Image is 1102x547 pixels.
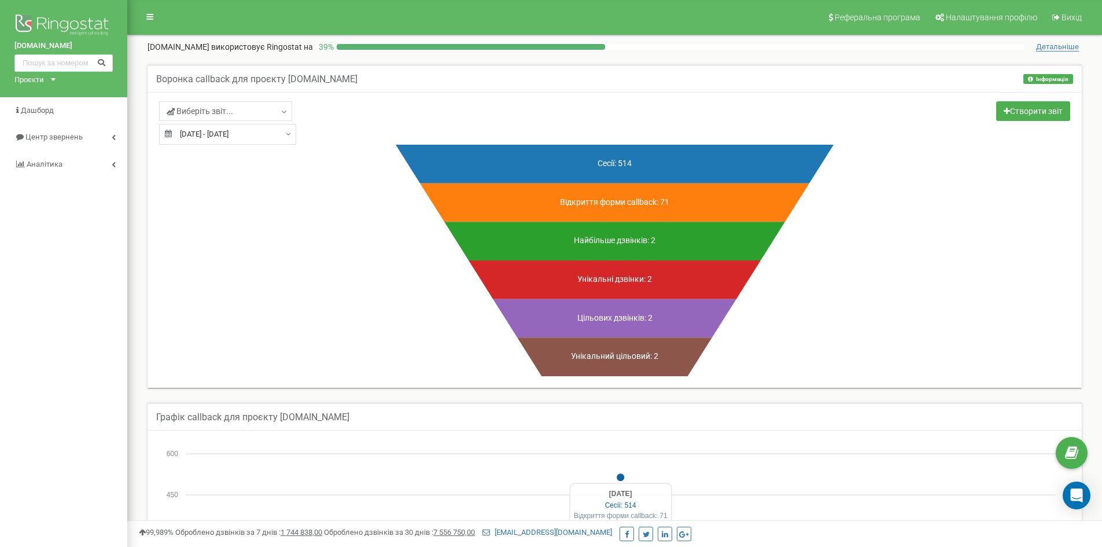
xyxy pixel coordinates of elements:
[996,101,1070,121] a: Створити звіт
[25,133,83,141] span: Центр звернень
[167,450,178,458] tspan: 600
[175,528,322,537] span: Оброблено дзвінків за 7 днів :
[27,160,62,168] span: Аналiтика
[835,13,920,22] span: Реферальна програма
[482,528,612,537] a: [EMAIL_ADDRESS][DOMAIN_NAME]
[433,528,475,537] u: 7 556 750,00
[148,41,313,53] p: [DOMAIN_NAME]
[211,42,313,52] span: використовує Ringostat на
[167,491,178,499] tspan: 450
[1063,482,1090,509] div: Open Intercom Messenger
[324,528,475,537] span: Оброблено дзвінків за 30 днів :
[313,41,337,53] p: 39 %
[1062,13,1082,22] span: Вихід
[159,101,292,121] a: Виберіть звіт...
[167,105,233,117] span: Виберіть звіт...
[574,489,668,499] div: [DATE]
[946,13,1037,22] span: Налаштування профілю
[139,528,174,537] span: 99,989%
[14,75,44,86] div: Проєкти
[574,511,668,521] div: Відкриття форми callback: 71
[14,41,113,52] a: [DOMAIN_NAME]
[156,412,349,423] h5: Графік callback для проєкту [DOMAIN_NAME]
[156,74,357,85] h5: Воронка callback для проєкту [DOMAIN_NAME]
[21,106,54,115] span: Дашборд
[1023,74,1073,84] button: Інформація
[281,528,322,537] u: 1 744 838,00
[1036,42,1079,52] span: Детальніше
[574,501,668,511] div: Сесії: 514
[14,12,113,41] img: Ringostat logo
[14,54,113,72] input: Пошук за номером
